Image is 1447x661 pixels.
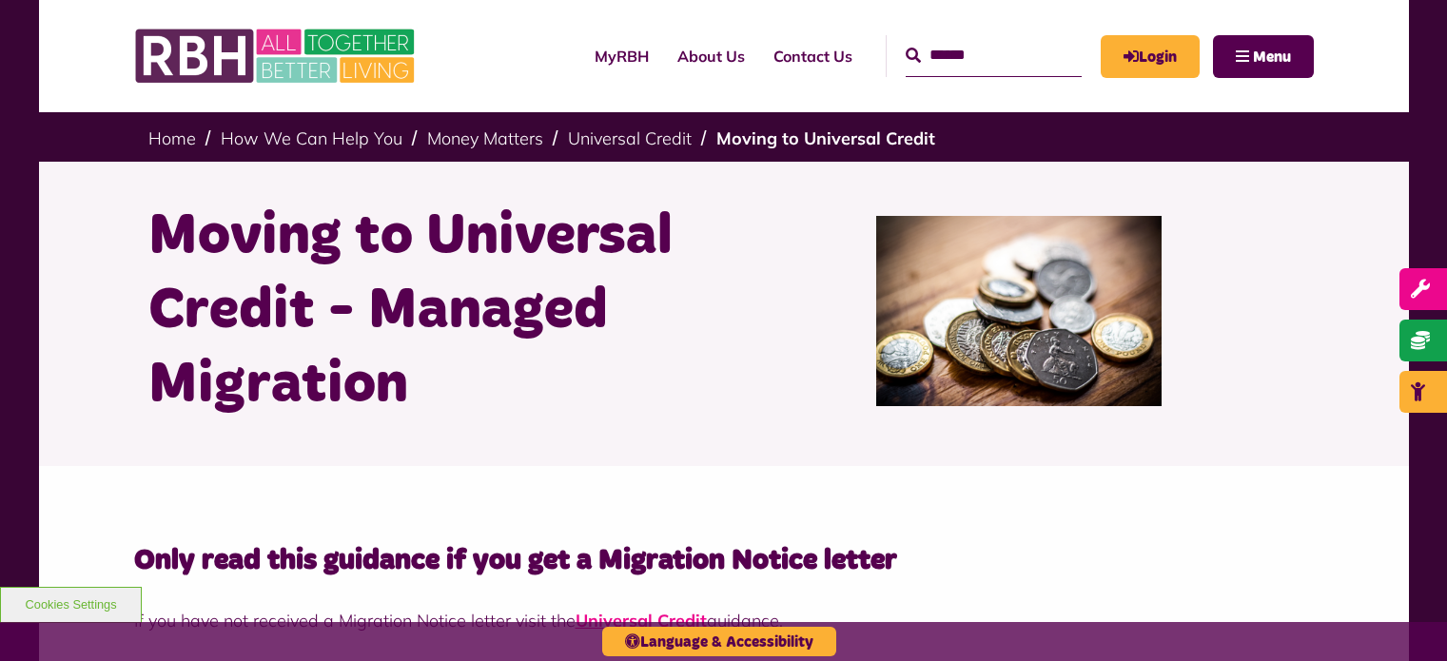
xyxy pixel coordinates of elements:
strong: Only read this guidance if you get a Migration Notice letter [134,546,897,574]
a: Universal Credit [568,127,692,149]
h1: Moving to Universal Credit - Managed Migration [148,200,710,422]
button: Navigation [1213,35,1314,78]
a: MyRBH [580,30,663,82]
button: Language & Accessibility [602,627,836,656]
span: Menu [1253,49,1291,65]
a: How We Can Help You [221,127,402,149]
a: Universal Credit [576,610,707,632]
iframe: Netcall Web Assistant for live chat [1361,575,1447,661]
img: RBH [134,19,420,93]
a: Moving to Universal Credit [716,127,935,149]
p: If you have not received a Migration Notice letter visit the guidance. [134,608,1314,633]
a: Home [148,127,196,149]
a: About Us [663,30,759,82]
a: MyRBH [1101,35,1200,78]
a: Contact Us [759,30,867,82]
img: Money 2 [876,216,1162,406]
a: Money Matters [427,127,543,149]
